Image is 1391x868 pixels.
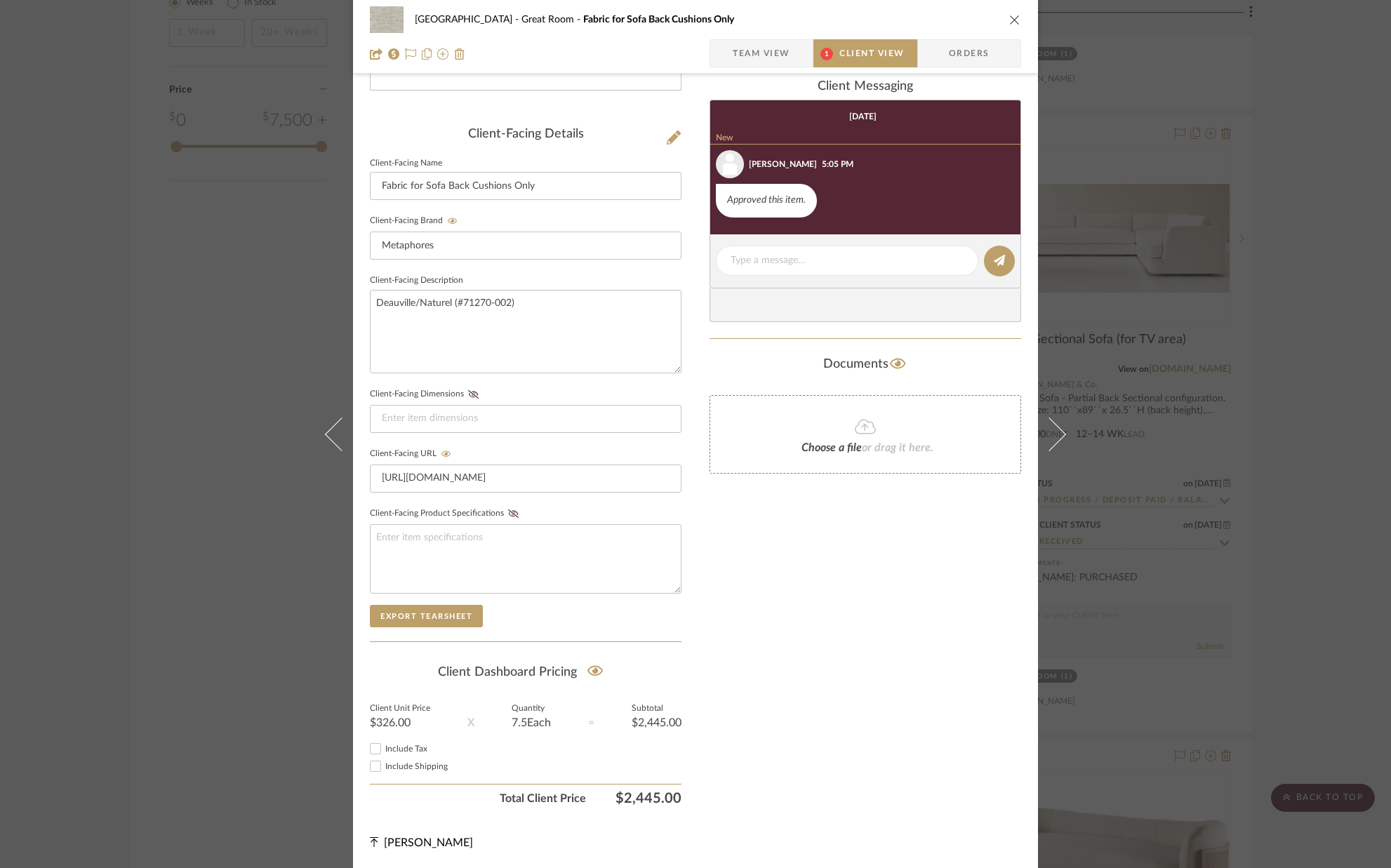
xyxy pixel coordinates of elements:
[370,389,483,399] label: Client-Facing Dimensions
[370,405,681,433] input: Enter item dimensions
[370,160,442,167] label: Client-Facing Name
[467,714,474,731] div: X
[443,216,462,226] button: Client-Facing Brand
[716,184,817,218] div: Approved this item.
[716,150,744,178] img: user_avatar.png
[862,442,933,453] span: or drag it here.
[586,790,681,807] span: $2,445.00
[370,6,404,34] img: d5d23627-62c4-476f-8ccd-01247f860e7f_48x40.jpg
[370,465,681,493] input: Enter item URL
[370,277,463,284] label: Client-Facing Description
[370,449,455,459] label: Client-Facing URL
[370,656,681,688] div: Client Dashboard Pricing
[504,509,523,519] button: Client-Facing Product Specifications
[839,39,904,67] span: Client View
[512,705,551,712] label: Quantity
[437,449,455,459] button: Client-Facing URL
[370,790,586,807] span: Total Client Price
[801,442,862,453] span: Choose a file
[385,745,427,753] span: Include Tax
[933,39,1005,67] span: Orders
[1009,13,1021,26] button: close
[370,232,681,260] input: Enter Client-Facing Brand
[415,15,521,25] span: [GEOGRAPHIC_DATA]
[733,39,790,67] span: Team View
[384,837,473,848] span: [PERSON_NAME]
[512,717,551,728] div: 7.5 Each
[822,158,853,171] div: 5:05 PM
[632,705,681,712] label: Subtotal
[370,717,430,728] div: $326.00
[521,15,583,25] span: Great Room
[820,48,833,60] span: 1
[632,717,681,728] div: $2,445.00
[454,48,465,60] img: Remove from project
[710,79,1021,95] div: client Messaging
[385,762,448,770] span: Include Shipping
[370,509,523,519] label: Client-Facing Product Specifications
[710,353,1021,375] div: Documents
[583,15,734,25] span: Fabric for Sofa Back Cushions Only
[849,112,877,121] div: [DATE]
[464,389,483,399] button: Client-Facing Dimensions
[370,605,483,627] button: Export Tearsheet
[370,172,681,200] input: Enter Client-Facing Item Name
[710,133,1020,145] div: New
[749,158,817,171] div: [PERSON_NAME]
[370,216,462,226] label: Client-Facing Brand
[370,127,681,142] div: Client-Facing Details
[370,705,430,712] label: Client Unit Price
[588,714,594,731] div: =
